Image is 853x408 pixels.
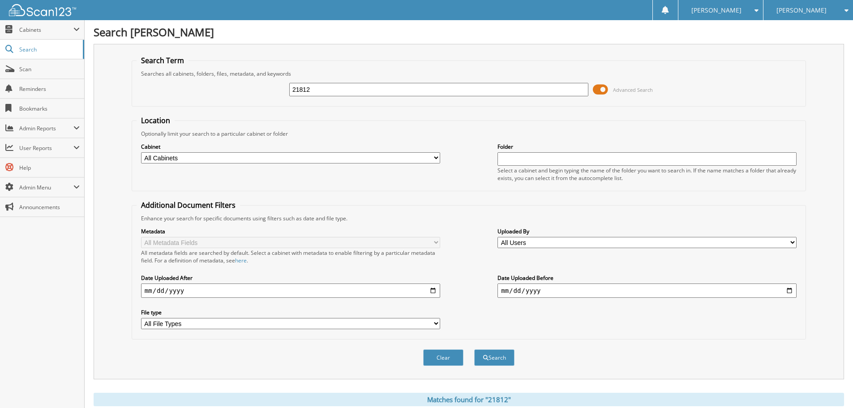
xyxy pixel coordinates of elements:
[497,143,797,150] label: Folder
[137,200,240,210] legend: Additional Document Filters
[613,86,653,93] span: Advanced Search
[19,125,73,132] span: Admin Reports
[691,8,742,13] span: [PERSON_NAME]
[776,8,827,13] span: [PERSON_NAME]
[94,25,844,39] h1: Search [PERSON_NAME]
[141,228,440,235] label: Metadata
[423,349,463,366] button: Clear
[137,130,801,137] div: Optionally limit your search to a particular cabinet or folder
[235,257,247,264] a: here
[19,203,80,211] span: Announcements
[19,85,80,93] span: Reminders
[19,105,80,112] span: Bookmarks
[137,56,189,65] legend: Search Term
[19,144,73,152] span: User Reports
[19,26,73,34] span: Cabinets
[497,283,797,298] input: end
[497,228,797,235] label: Uploaded By
[141,283,440,298] input: start
[9,4,76,16] img: scan123-logo-white.svg
[141,143,440,150] label: Cabinet
[497,167,797,182] div: Select a cabinet and begin typing the name of the folder you want to search in. If the name match...
[19,184,73,191] span: Admin Menu
[19,46,78,53] span: Search
[137,70,801,77] div: Searches all cabinets, folders, files, metadata, and keywords
[141,249,440,264] div: All metadata fields are searched by default. Select a cabinet with metadata to enable filtering b...
[19,164,80,172] span: Help
[94,393,844,406] div: Matches found for "21812"
[474,349,514,366] button: Search
[497,274,797,282] label: Date Uploaded Before
[137,215,801,222] div: Enhance your search for specific documents using filters such as date and file type.
[141,309,440,316] label: File type
[141,274,440,282] label: Date Uploaded After
[137,116,175,125] legend: Location
[19,65,80,73] span: Scan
